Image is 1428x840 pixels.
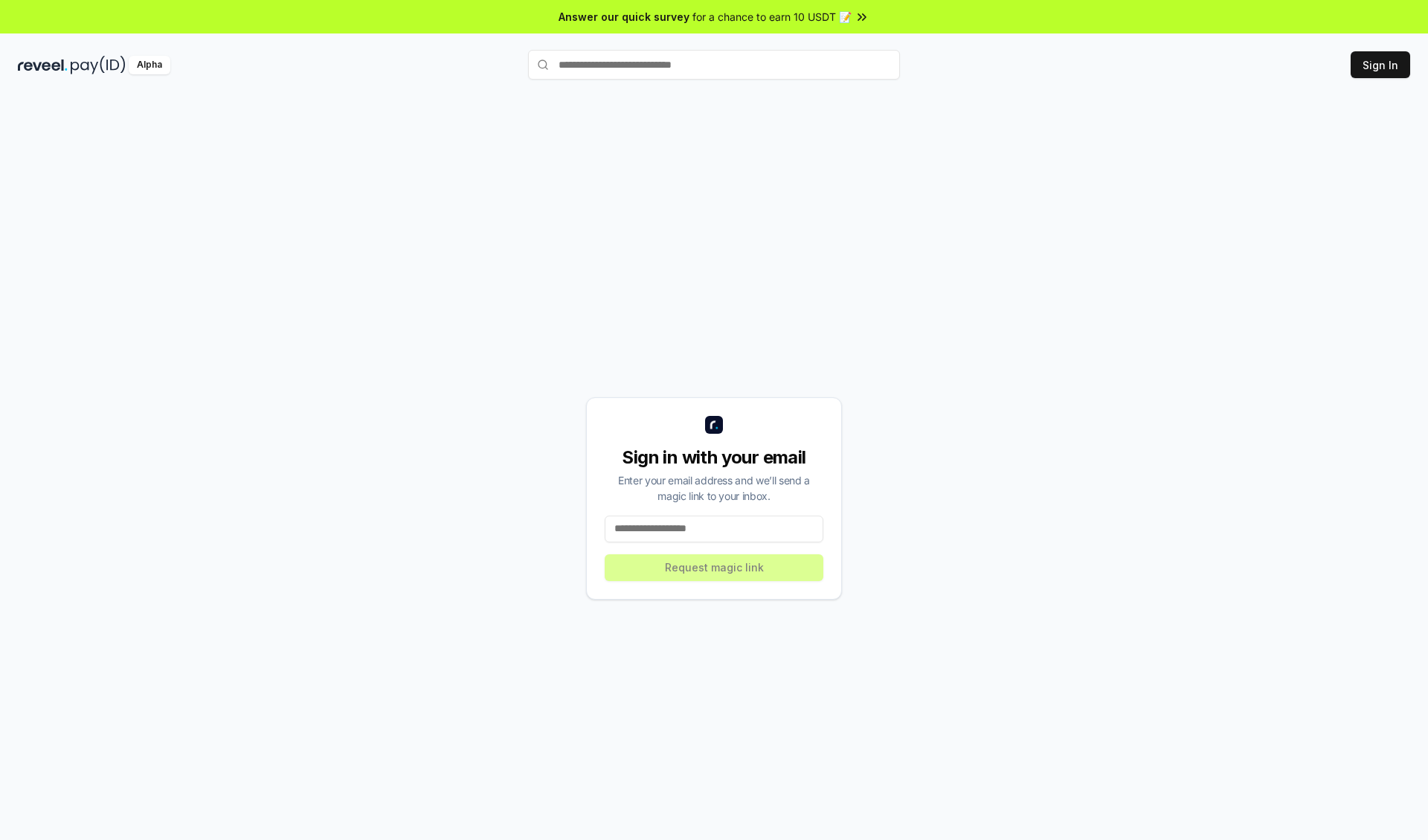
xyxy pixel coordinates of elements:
div: Alpha [129,56,170,74]
span: for a chance to earn 10 USDT 📝 [692,9,852,25]
img: pay_id [71,56,126,74]
button: Sign In [1351,51,1410,78]
img: reveel_dark [18,56,68,74]
div: Sign in with your email [605,446,823,469]
span: Answer our quick survey [559,9,689,25]
div: Enter your email address and we’ll send a magic link to your inbox. [605,472,823,504]
img: logo_small [705,416,723,434]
